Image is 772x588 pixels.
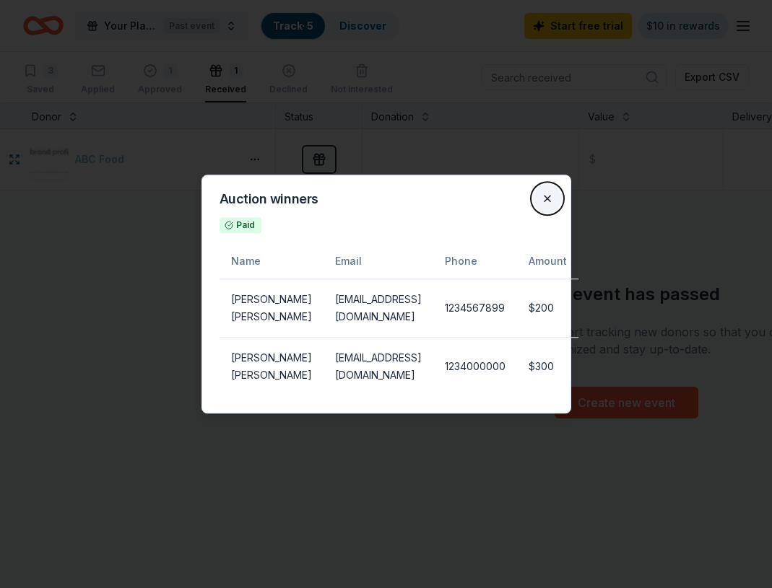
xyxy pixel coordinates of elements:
[433,338,517,396] td: 1234000000
[433,279,517,338] td: 1234567899
[324,279,433,338] td: [EMAIL_ADDRESS][DOMAIN_NAME]
[220,279,324,338] td: [PERSON_NAME] [PERSON_NAME]
[517,245,578,279] th: Amount
[433,245,517,279] th: Phone
[517,279,578,338] td: $ 200
[220,193,555,206] h2: Auction winners
[324,245,433,279] th: Email
[517,338,578,396] td: $ 300
[220,245,324,279] th: Name
[220,338,324,396] td: [PERSON_NAME] [PERSON_NAME]
[324,338,433,396] td: [EMAIL_ADDRESS][DOMAIN_NAME]
[220,217,261,233] div: Paid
